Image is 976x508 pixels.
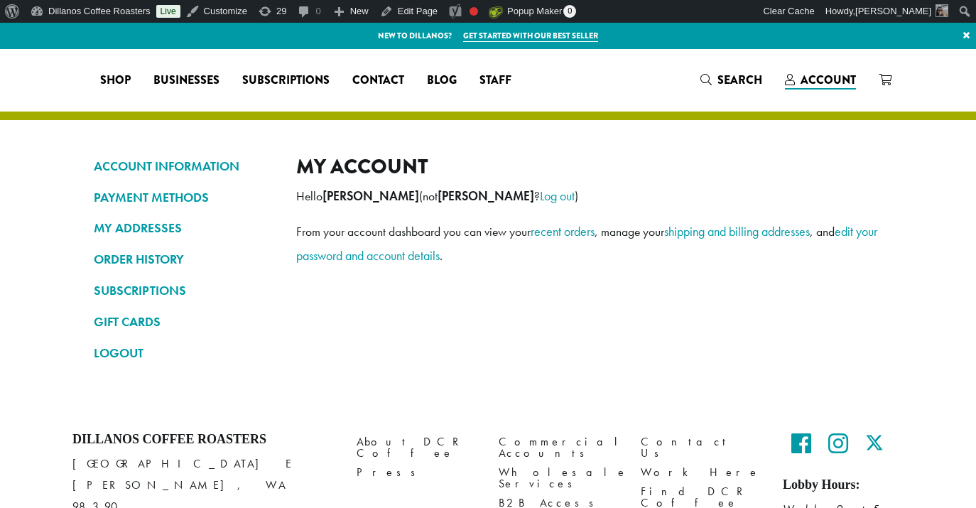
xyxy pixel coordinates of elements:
strong: [PERSON_NAME] [322,188,419,204]
a: Live [156,5,180,18]
a: LOGOUT [94,341,275,365]
span: Account [801,72,856,88]
a: Search [689,68,774,92]
a: PAYMENT METHODS [94,185,275,210]
a: Get started with our best seller [463,30,598,42]
span: 0 [563,5,576,18]
span: Subscriptions [242,72,330,90]
a: MY ADDRESSES [94,216,275,240]
a: ORDER HISTORY [94,247,275,271]
a: Work Here [641,463,761,482]
div: Focus keyphrase not set [470,7,478,16]
h2: My account [296,154,882,179]
a: Staff [468,69,523,92]
a: Wholesale Services [499,463,619,494]
span: Contact [352,72,404,90]
a: Press [357,463,477,482]
a: × [957,23,976,48]
a: Commercial Accounts [499,432,619,463]
a: recent orders [531,223,595,239]
p: From your account dashboard you can view your , manage your , and . [296,220,882,268]
span: Blog [427,72,457,90]
a: SUBSCRIPTIONS [94,279,275,303]
a: ACCOUNT INFORMATION [94,154,275,178]
a: Log out [540,188,575,204]
h4: Dillanos Coffee Roasters [72,432,335,448]
span: Shop [100,72,131,90]
span: Staff [479,72,511,90]
strong: [PERSON_NAME] [438,188,534,204]
a: shipping and billing addresses [664,223,810,239]
a: GIFT CARDS [94,310,275,334]
span: [PERSON_NAME] [855,6,931,16]
a: Contact Us [641,432,761,463]
p: Hello (not ? ) [296,184,882,208]
a: Shop [89,69,142,92]
nav: Account pages [94,154,275,377]
h5: Lobby Hours: [783,477,904,493]
a: About DCR Coffee [357,432,477,463]
span: Search [717,72,762,88]
span: Businesses [153,72,219,90]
